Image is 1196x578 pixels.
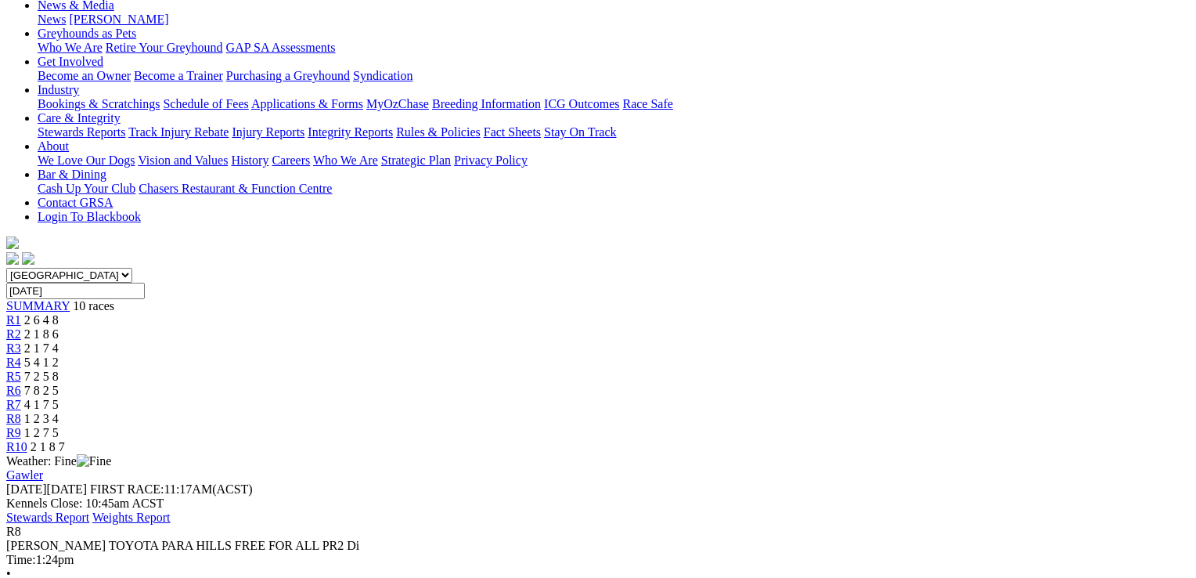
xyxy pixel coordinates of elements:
span: 2 1 7 4 [24,341,59,355]
img: facebook.svg [6,252,19,265]
a: Strategic Plan [381,154,451,167]
a: R5 [6,370,21,383]
a: Syndication [353,69,412,82]
a: Stewards Reports [38,125,125,139]
span: R8 [6,525,21,538]
a: Industry [38,83,79,96]
div: 1:24pm [6,553,1178,567]
a: R7 [6,398,21,411]
a: Rules & Policies [396,125,481,139]
a: Integrity Reports [308,125,393,139]
a: R3 [6,341,21,355]
a: Cash Up Your Club [38,182,135,195]
a: R10 [6,440,27,453]
a: Become an Owner [38,69,131,82]
a: Who We Are [313,154,378,167]
a: Stewards Report [6,511,89,524]
img: twitter.svg [22,252,34,265]
a: Retire Your Greyhound [106,41,223,54]
span: 10 races [73,299,114,312]
a: Contact GRSA [38,196,113,209]
a: Race Safe [622,97,672,110]
a: Gawler [6,468,43,482]
a: Applications & Forms [251,97,363,110]
a: R2 [6,327,21,341]
a: News [38,13,66,26]
img: Fine [77,454,111,468]
a: Track Injury Rebate [128,125,229,139]
span: FIRST RACE: [90,482,164,496]
a: R1 [6,313,21,327]
a: Greyhounds as Pets [38,27,136,40]
a: Who We Are [38,41,103,54]
a: About [38,139,69,153]
a: R6 [6,384,21,397]
a: Breeding Information [432,97,541,110]
span: 2 6 4 8 [24,313,59,327]
div: Industry [38,97,1178,111]
span: [DATE] [6,482,87,496]
div: Bar & Dining [38,182,1178,196]
a: Injury Reports [232,125,304,139]
div: About [38,154,1178,168]
div: News & Media [38,13,1178,27]
span: [DATE] [6,482,47,496]
a: Chasers Restaurant & Function Centre [139,182,332,195]
a: R8 [6,412,21,425]
span: 1 2 7 5 [24,426,59,439]
span: 5 4 1 2 [24,356,59,369]
a: History [231,154,268,167]
a: MyOzChase [366,97,429,110]
a: Stay On Track [544,125,616,139]
span: 1 2 3 4 [24,412,59,425]
a: ICG Outcomes [544,97,619,110]
span: Time: [6,553,36,566]
a: Care & Integrity [38,111,121,125]
a: SUMMARY [6,299,70,312]
a: [PERSON_NAME] [69,13,168,26]
input: Select date [6,283,145,299]
div: [PERSON_NAME] TOYOTA PARA HILLS FREE FOR ALL PR2 Di [6,539,1178,553]
span: 2 1 8 7 [31,440,65,453]
a: Careers [272,154,310,167]
div: Get Involved [38,69,1178,83]
span: 4 1 7 5 [24,398,59,411]
a: We Love Our Dogs [38,154,135,167]
a: Fact Sheets [484,125,541,139]
div: Kennels Close: 10:45am ACST [6,497,1178,511]
span: 7 2 5 8 [24,370,59,383]
a: Weights Report [92,511,171,524]
a: GAP SA Assessments [226,41,336,54]
span: 11:17AM(ACST) [90,482,253,496]
span: 7 8 2 5 [24,384,59,397]
div: Care & Integrity [38,125,1178,139]
a: R4 [6,356,21,369]
a: R9 [6,426,21,439]
img: logo-grsa-white.png [6,237,19,249]
a: Bar & Dining [38,168,106,181]
a: Schedule of Fees [163,97,248,110]
a: Get Involved [38,55,103,68]
a: Vision and Values [138,154,228,167]
a: Become a Trainer [134,69,223,82]
span: Weather: Fine [6,454,111,468]
a: Bookings & Scratchings [38,97,160,110]
a: Privacy Policy [454,154,528,167]
a: Login To Blackbook [38,210,141,223]
div: Greyhounds as Pets [38,41,1178,55]
span: 2 1 8 6 [24,327,59,341]
a: Purchasing a Greyhound [226,69,350,82]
